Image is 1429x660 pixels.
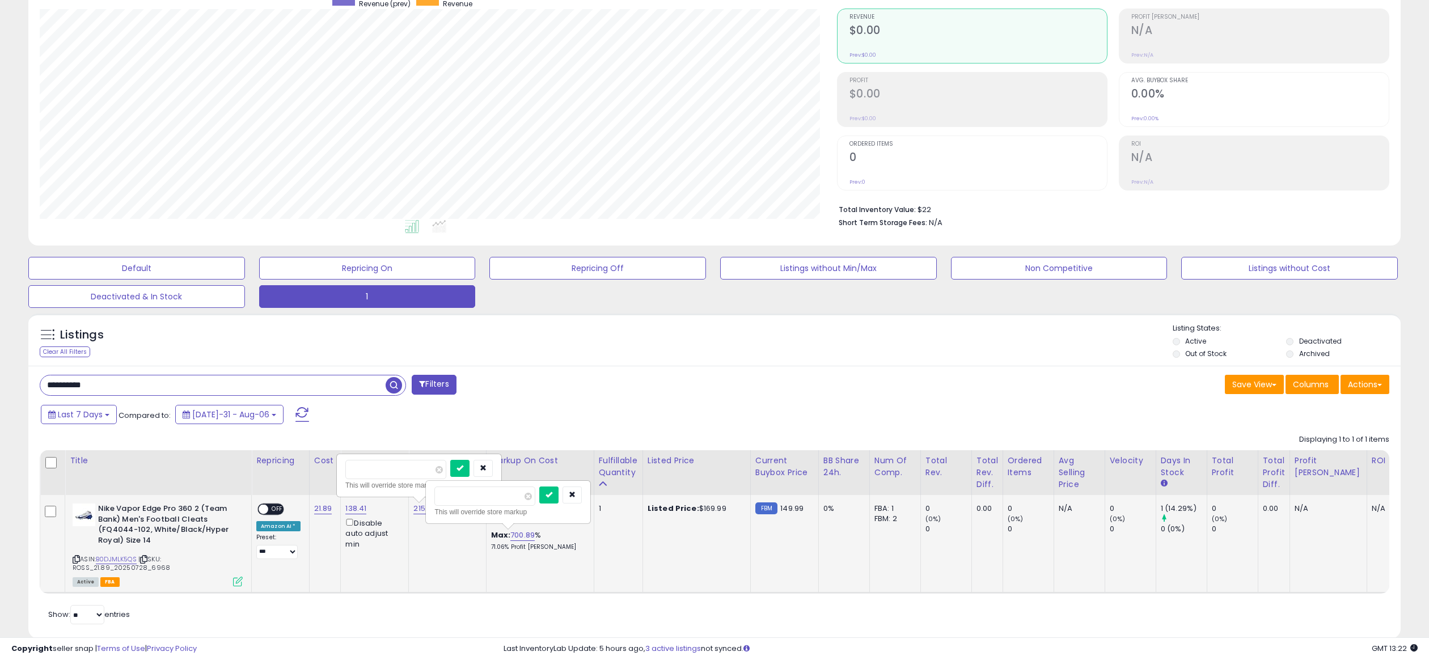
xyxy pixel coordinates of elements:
[1059,504,1096,514] div: N/A
[73,504,95,526] img: 31kO9dOB4CL._SL40_.jpg
[73,555,170,572] span: | SKU: ROSS_21.89_20250728_6968
[1008,504,1054,514] div: 0
[256,455,305,467] div: Repricing
[100,577,120,587] span: FBA
[925,455,967,479] div: Total Rev.
[1263,504,1281,514] div: 0.00
[1185,349,1227,358] label: Out of Stock
[175,405,284,424] button: [DATE]-31 - Aug-06
[1225,375,1284,394] button: Save View
[720,257,937,280] button: Listings without Min/Max
[314,455,336,467] div: Cost
[823,455,865,479] div: BB Share 24h.
[489,257,706,280] button: Repricing Off
[491,530,585,551] div: %
[1131,141,1389,147] span: ROI
[119,410,171,421] span: Compared to:
[874,455,916,479] div: Num of Comp.
[486,450,594,495] th: The percentage added to the cost of goods (COGS) that forms the calculator for Min & Max prices.
[599,455,638,479] div: Fulfillable Quantity
[925,504,971,514] div: 0
[976,504,994,514] div: 0.00
[60,327,104,343] h5: Listings
[192,409,269,420] span: [DATE]-31 - Aug-06
[849,52,876,58] small: Prev: $0.00
[11,643,53,654] strong: Copyright
[268,505,286,514] span: OFF
[1161,504,1207,514] div: 1 (14.29%)
[929,217,942,228] span: N/A
[1008,514,1024,523] small: (0%)
[849,78,1107,84] span: Profit
[1299,434,1389,445] div: Displaying 1 to 1 of 1 items
[1110,455,1151,467] div: Velocity
[849,179,865,185] small: Prev: 0
[314,503,332,514] a: 21.89
[1341,375,1389,394] button: Actions
[874,514,912,524] div: FBM: 2
[1161,479,1168,489] small: Days In Stock.
[599,504,634,514] div: 1
[1161,455,1202,479] div: Days In Stock
[256,521,301,531] div: Amazon AI *
[1263,455,1285,490] div: Total Profit Diff.
[849,14,1107,20] span: Revenue
[648,503,699,514] b: Listed Price:
[1212,514,1228,523] small: (0%)
[491,455,589,467] div: Markup on Cost
[1110,504,1156,514] div: 0
[97,643,145,654] a: Terms of Use
[1372,643,1418,654] span: 2025-08-14 13:22 GMT
[1131,151,1389,166] h2: N/A
[413,503,436,514] a: 215.90
[28,285,245,308] button: Deactivated & In Stock
[1181,257,1398,280] button: Listings without Cost
[1293,379,1329,390] span: Columns
[645,643,701,654] a: 3 active listings
[1110,514,1126,523] small: (0%)
[1173,323,1401,334] p: Listing States:
[925,524,971,534] div: 0
[1161,524,1207,534] div: 0 (0%)
[849,151,1107,166] h2: 0
[849,24,1107,39] h2: $0.00
[73,577,99,587] span: All listings currently available for purchase on Amazon
[1131,24,1389,39] h2: N/A
[1212,524,1258,534] div: 0
[755,502,777,514] small: FBM
[925,514,941,523] small: (0%)
[96,555,137,564] a: B0DJMLK5QS
[874,504,912,514] div: FBA: 1
[780,503,804,514] span: 149.99
[839,218,927,227] b: Short Term Storage Fees:
[41,405,117,424] button: Last 7 Days
[504,644,1418,654] div: Last InventoryLab Update: 5 hours ago, not synced.
[849,141,1107,147] span: Ordered Items
[1295,504,1358,514] div: N/A
[1131,14,1389,20] span: Profit [PERSON_NAME]
[412,375,456,395] button: Filters
[259,257,476,280] button: Repricing On
[1299,336,1342,346] label: Deactivated
[1372,455,1413,467] div: ROI
[491,530,511,540] b: Max:
[1299,349,1330,358] label: Archived
[259,285,476,308] button: 1
[1372,504,1409,514] div: N/A
[1185,336,1206,346] label: Active
[58,409,103,420] span: Last 7 Days
[510,530,535,541] a: 700.89
[1131,78,1389,84] span: Avg. Buybox Share
[1295,455,1362,479] div: Profit [PERSON_NAME]
[28,257,245,280] button: Default
[1008,455,1049,479] div: Ordered Items
[839,205,916,214] b: Total Inventory Value:
[648,455,746,467] div: Listed Price
[755,455,814,479] div: Current Buybox Price
[345,503,366,514] a: 138.41
[976,455,998,490] div: Total Rev. Diff.
[1008,524,1054,534] div: 0
[345,480,493,491] div: This will override store markup
[1212,504,1258,514] div: 0
[1131,87,1389,103] h2: 0.00%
